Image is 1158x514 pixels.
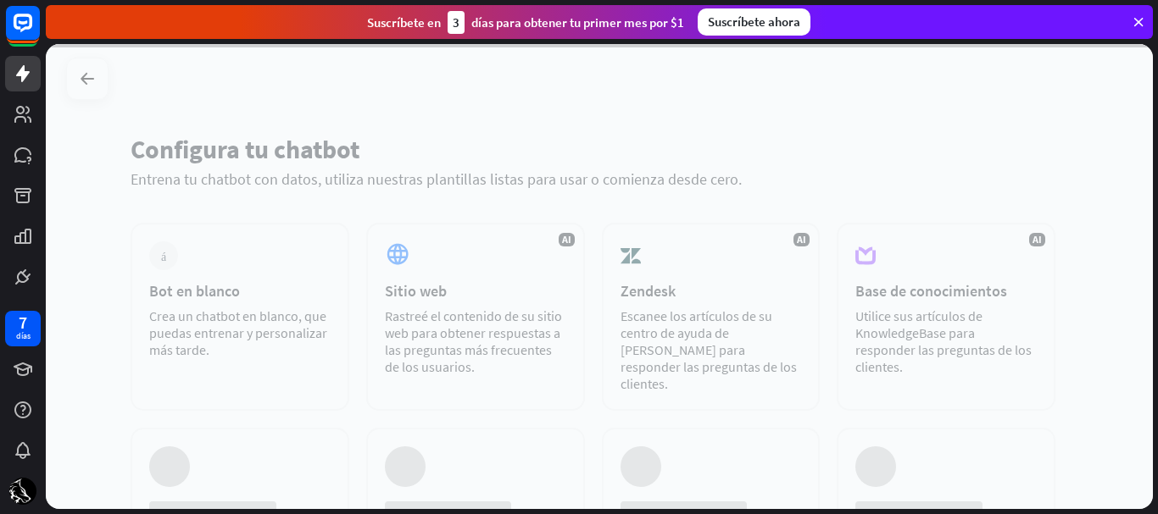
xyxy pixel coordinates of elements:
[19,312,27,333] font: 7
[471,14,684,30] font: días para obtener tu primer mes por $1
[367,14,441,30] font: Suscríbete en
[453,14,459,30] font: 3
[708,14,800,30] font: Suscríbete ahora
[5,311,41,346] a: 7 días
[16,330,31,341] font: días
